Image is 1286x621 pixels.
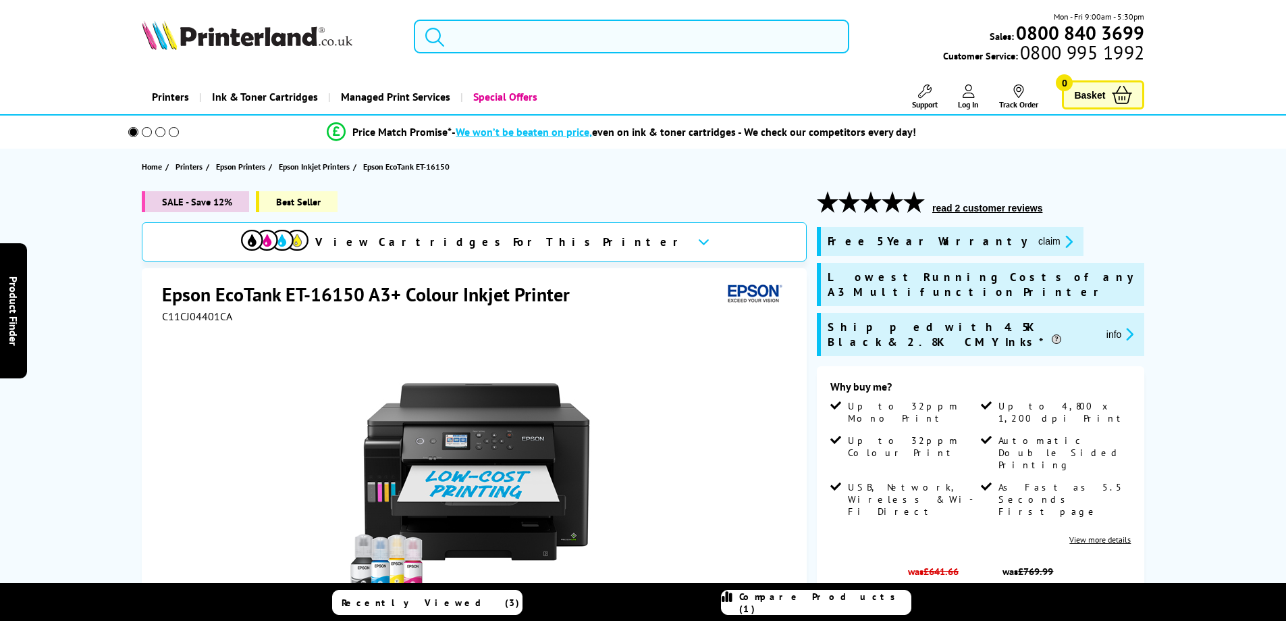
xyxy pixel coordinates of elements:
[460,80,547,114] a: Special Offers
[923,565,959,578] strike: £641.66
[828,320,1096,349] span: Shipped with 4.5K Black & 2.8K CMY Inks*
[830,380,1131,400] div: Why buy me?
[996,558,1061,578] span: was
[998,481,1128,518] span: As Fast as 5.5 Seconds First page
[1034,234,1077,249] button: promo-description
[342,597,520,609] span: Recently Viewed (3)
[1018,46,1144,59] span: 0800 995 1992
[912,99,938,109] span: Support
[241,230,309,251] img: View Cartridges
[363,159,453,174] a: Epson EcoTank ET-16150
[848,434,977,459] span: Up to 32ppm Colour Print
[1102,326,1138,342] button: promo-description
[828,234,1027,249] span: Free 5 Year Warranty
[848,400,977,424] span: Up to 32ppm Mono Print
[199,80,328,114] a: Ink & Toner Cartridges
[315,234,687,249] span: View Cartridges For This Printer
[216,159,265,174] span: Epson Printers
[990,30,1014,43] span: Sales:
[332,590,523,615] a: Recently Viewed (3)
[256,191,338,212] span: Best Seller
[828,270,1137,299] span: Lowest Running Costs of any A3 Multifunction Printer
[998,400,1128,424] span: Up to 4,800 x 1,200 dpi Print
[901,558,965,578] span: was
[999,84,1038,109] a: Track Order
[1054,10,1144,23] span: Mon - Fri 9:00am - 5:30pm
[1016,20,1144,45] b: 0800 840 3699
[721,590,911,615] a: Compare Products (1)
[452,125,916,139] div: - even on ink & toner cartridges - We check our competitors every day!
[176,159,206,174] a: Printers
[1074,86,1105,104] span: Basket
[363,159,450,174] span: Epson EcoTank ET-16150
[1056,74,1073,91] span: 0
[1069,535,1131,545] a: View more details
[162,309,232,323] span: C11CJ04401CA
[958,99,979,109] span: Log In
[142,159,162,174] span: Home
[279,159,350,174] span: Epson Inkjet Printers
[1018,565,1053,578] strike: £769.99
[1062,80,1144,109] a: Basket 0
[142,20,398,53] a: Printerland Logo
[456,125,592,139] span: We won’t be beaten on price,
[958,84,979,109] a: Log In
[142,191,249,212] span: SALE - Save 12%
[1014,26,1144,39] a: 0800 840 3699
[162,282,583,307] h1: Epson EcoTank ET-16150 A3+ Colour Inkjet Printer
[739,591,911,615] span: Compare Products (1)
[928,202,1046,214] button: read 2 customer reviews
[912,84,938,109] a: Support
[176,159,203,174] span: Printers
[279,159,353,174] a: Epson Inkjet Printers
[110,120,1134,144] li: modal_Promise
[998,434,1128,471] span: Automatic Double Sided Printing
[7,276,20,345] span: Product Finder
[142,159,165,174] a: Home
[212,80,318,114] span: Ink & Toner Cartridges
[344,350,608,615] img: Epson EcoTank ET-16150
[142,20,352,50] img: Printerland Logo
[142,80,199,114] a: Printers
[216,159,269,174] a: Epson Printers
[943,46,1144,62] span: Customer Service:
[722,282,784,307] img: Epson
[352,125,452,139] span: Price Match Promise*
[328,80,460,114] a: Managed Print Services
[848,481,977,518] span: USB, Network, Wireless & Wi-Fi Direct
